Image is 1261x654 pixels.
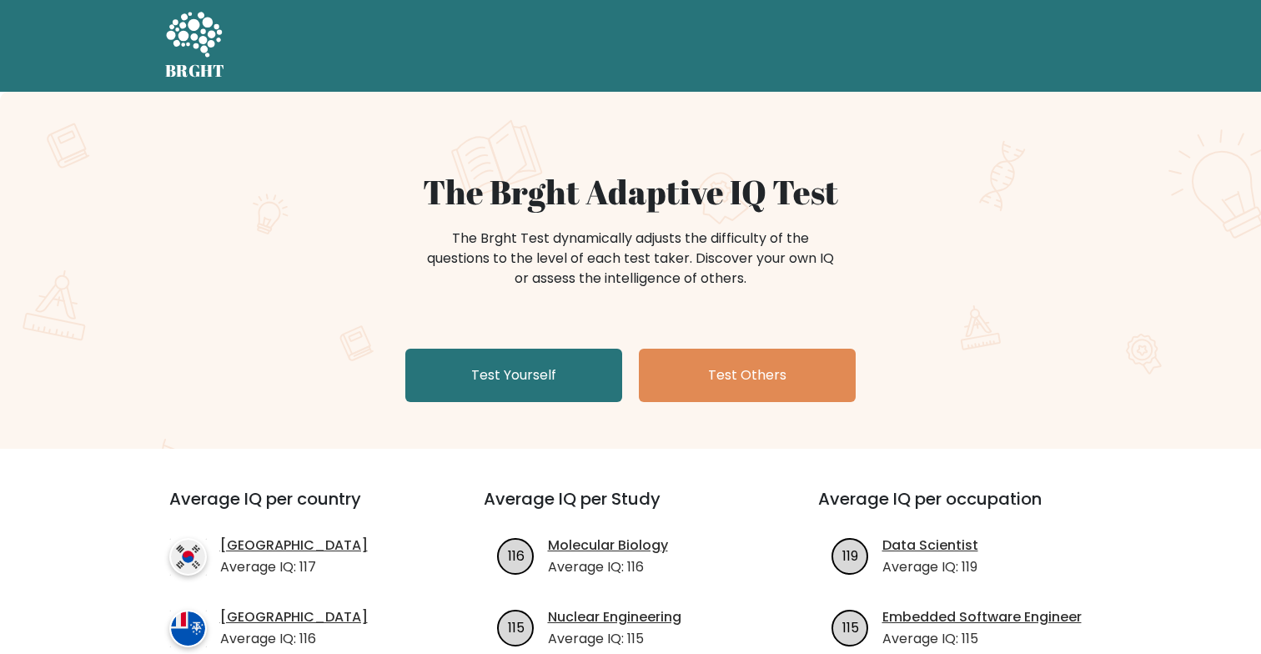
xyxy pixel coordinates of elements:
[639,349,856,402] a: Test Others
[548,629,681,649] p: Average IQ: 115
[548,557,668,577] p: Average IQ: 116
[842,617,858,636] text: 115
[507,546,524,565] text: 116
[484,489,778,529] h3: Average IQ per Study
[882,557,978,577] p: Average IQ: 119
[169,538,207,576] img: country
[220,557,368,577] p: Average IQ: 117
[422,229,839,289] div: The Brght Test dynamically adjusts the difficulty of the questions to the level of each test take...
[165,7,225,85] a: BRGHT
[220,629,368,649] p: Average IQ: 116
[165,61,225,81] h5: BRGHT
[220,536,368,556] a: [GEOGRAPHIC_DATA]
[548,607,681,627] a: Nuclear Engineering
[548,536,668,556] a: Molecular Biology
[507,617,524,636] text: 115
[169,610,207,647] img: country
[882,536,978,556] a: Data Scientist
[882,629,1082,649] p: Average IQ: 115
[224,172,1037,212] h1: The Brght Adaptive IQ Test
[220,607,368,627] a: [GEOGRAPHIC_DATA]
[818,489,1113,529] h3: Average IQ per occupation
[169,489,424,529] h3: Average IQ per country
[882,607,1082,627] a: Embedded Software Engineer
[405,349,622,402] a: Test Yourself
[842,546,858,565] text: 119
